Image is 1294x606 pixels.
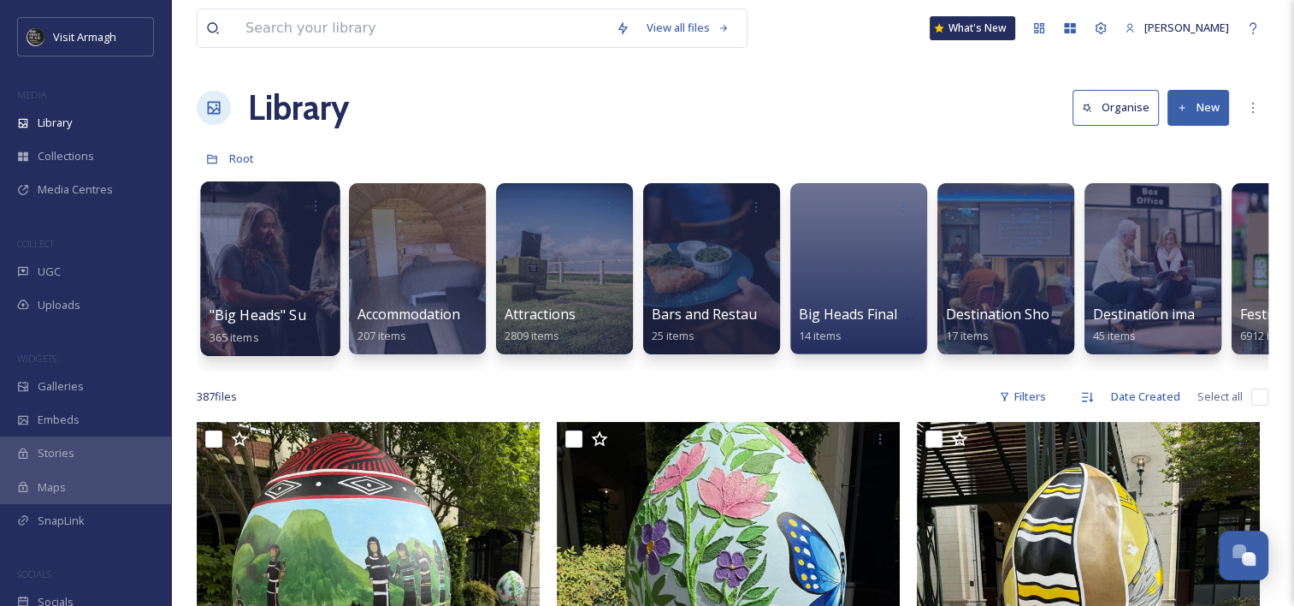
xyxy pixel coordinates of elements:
[17,88,47,101] span: MEDIA
[799,306,943,343] a: Big Heads Final Videos14 items
[1219,531,1268,580] button: Open Chat
[38,513,85,529] span: SnapLink
[946,328,989,343] span: 17 items
[357,306,460,343] a: Accommodation207 items
[38,297,80,313] span: Uploads
[1102,380,1189,413] div: Date Created
[357,328,406,343] span: 207 items
[505,305,576,324] span: Attractions
[1093,305,1224,324] span: Destination imagery
[990,380,1055,413] div: Filters
[229,151,254,166] span: Root
[652,306,791,343] a: Bars and Restaurants25 items
[1072,90,1167,125] a: Organise
[38,378,84,395] span: Galleries
[638,11,738,45] a: View all files
[38,148,94,164] span: Collections
[930,16,1015,40] a: What's New
[38,412,80,428] span: Embeds
[505,328,559,343] span: 2809 items
[38,479,66,496] span: Maps
[946,306,1202,343] a: Destination Showcase, The Alex, [DATE]17 items
[1093,306,1224,343] a: Destination imagery45 items
[38,115,72,131] span: Library
[210,329,259,344] span: 365 items
[652,305,791,324] span: Bars and Restaurants
[17,567,51,580] span: SOCIALS
[652,328,694,343] span: 25 items
[17,237,54,250] span: COLLECT
[38,181,113,198] span: Media Centres
[799,328,842,343] span: 14 items
[946,305,1202,324] span: Destination Showcase, The Alex, [DATE]
[38,264,61,280] span: UGC
[1116,11,1238,45] a: [PERSON_NAME]
[237,9,607,47] input: Search your library
[210,306,436,324] span: "Big Heads" Summer Content 2025
[197,389,237,405] span: 387 file s
[210,307,436,345] a: "Big Heads" Summer Content 2025365 items
[799,305,943,324] span: Big Heads Final Videos
[38,445,74,461] span: Stories
[27,28,44,45] img: THE-FIRST-PLACE-VISIT-ARMAGH.COM-BLACK.jpg
[1093,328,1136,343] span: 45 items
[357,305,460,324] span: Accommodation
[505,306,576,343] a: Attractions2809 items
[1072,90,1159,125] button: Organise
[248,82,349,134] a: Library
[229,148,254,169] a: Root
[17,352,56,365] span: WIDGETS
[1197,389,1243,405] span: Select all
[53,29,116,45] span: Visit Armagh
[1167,90,1229,125] button: New
[1144,20,1229,35] span: [PERSON_NAME]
